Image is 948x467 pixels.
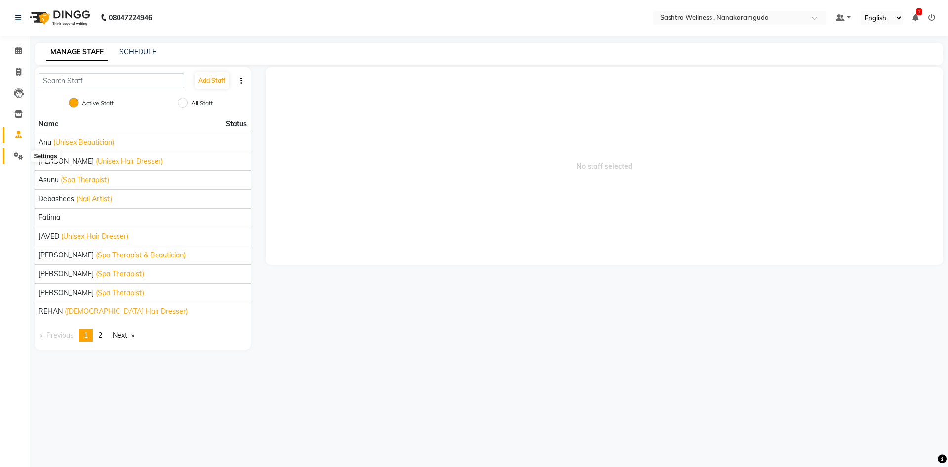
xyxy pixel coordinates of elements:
[39,288,94,298] span: [PERSON_NAME]
[96,156,163,167] span: (Unisex Hair Dresser)
[195,72,229,89] button: Add Staff
[39,306,63,317] span: REHAN
[39,119,59,128] span: Name
[61,231,128,242] span: (Unisex Hair Dresser)
[46,43,108,61] a: MANAGE STAFF
[96,250,186,260] span: (Spa Therapist & Beautician)
[98,331,102,340] span: 2
[25,4,93,32] img: logo
[46,331,74,340] span: Previous
[39,212,60,223] span: Fatima
[53,137,114,148] span: (Unisex Beautician)
[266,67,944,265] span: No staff selected
[39,231,59,242] span: JAVED
[39,194,74,204] span: Debashees
[39,156,94,167] span: [PERSON_NAME]
[82,99,114,108] label: Active Staff
[39,250,94,260] span: [PERSON_NAME]
[84,331,88,340] span: 1
[65,306,188,317] span: ([DEMOGRAPHIC_DATA] Hair Dresser)
[35,329,251,342] nav: Pagination
[39,175,59,185] span: Asunu
[226,119,247,129] span: Status
[76,194,112,204] span: (Nail Artist)
[119,47,156,56] a: SCHEDULE
[108,329,139,342] a: Next
[96,288,144,298] span: (Spa Therapist)
[61,175,109,185] span: (Spa Therapist)
[39,73,184,88] input: Search Staff
[109,4,152,32] b: 08047224946
[31,150,59,162] div: Settings
[96,269,144,279] span: (Spa Therapist)
[39,269,94,279] span: [PERSON_NAME]
[191,99,213,108] label: All Staff
[39,137,51,148] span: Anu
